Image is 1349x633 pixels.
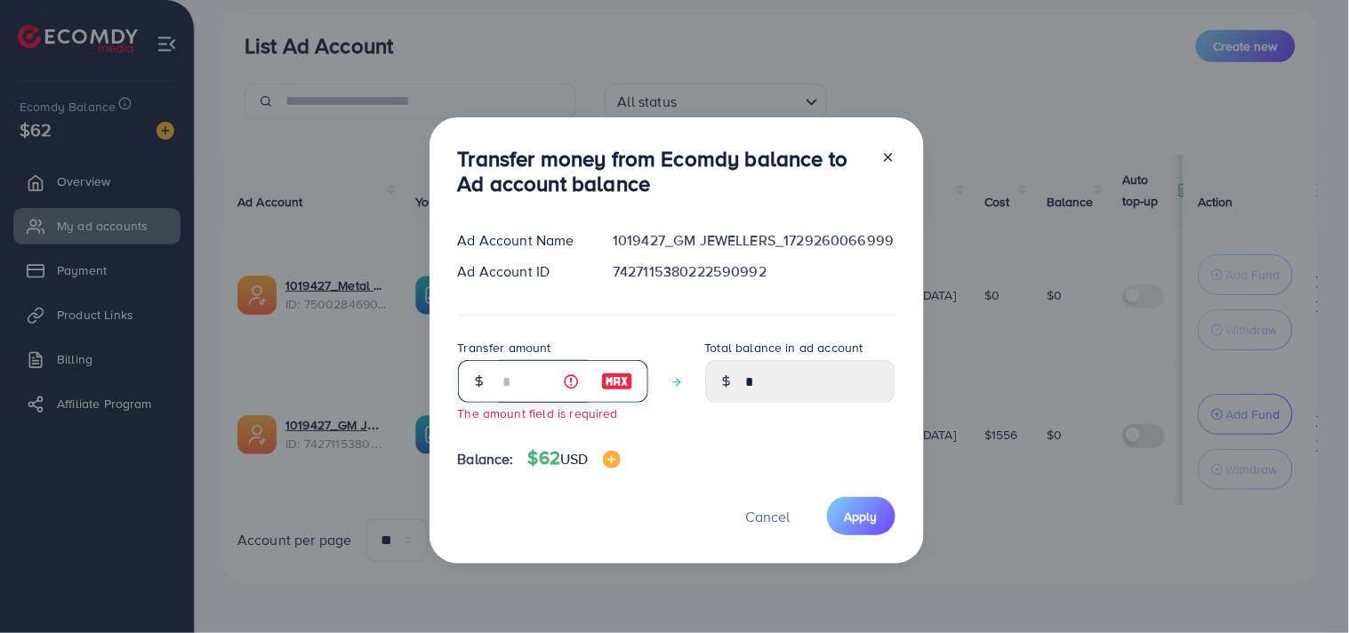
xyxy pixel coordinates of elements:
[560,449,588,469] span: USD
[458,339,551,357] label: Transfer amount
[1273,553,1336,620] iframe: Chat
[444,261,599,282] div: Ad Account ID
[528,447,621,469] h4: $62
[705,339,863,357] label: Total balance in ad account
[444,230,599,251] div: Ad Account Name
[603,451,621,469] img: image
[827,497,895,535] button: Apply
[601,371,633,392] img: image
[598,261,909,282] div: 7427115380222590992
[845,508,878,525] span: Apply
[746,507,791,526] span: Cancel
[458,146,867,197] h3: Transfer money from Ecomdy balance to Ad account balance
[458,405,618,421] small: The amount field is required
[458,449,514,469] span: Balance:
[724,497,813,535] button: Cancel
[598,230,909,251] div: 1019427_GM JEWELLERS_1729260066999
